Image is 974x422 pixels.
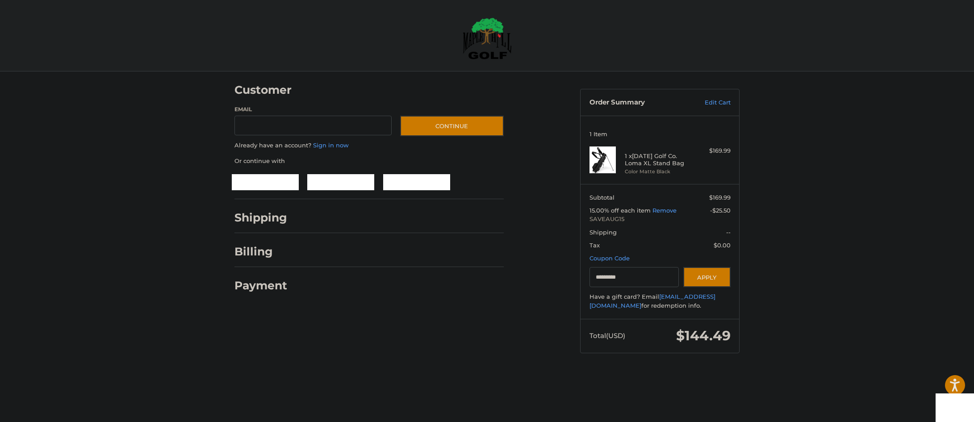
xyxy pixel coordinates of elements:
span: Subtotal [589,194,614,201]
label: Email [234,105,392,113]
h2: Customer [234,83,292,97]
img: Maple Hill Golf [463,17,512,59]
h3: Order Summary [589,98,686,107]
span: -- [726,229,731,236]
iframe: PayPal-paylater [307,174,374,190]
h2: Billing [234,245,287,259]
iframe: PayPal-paypal [232,174,299,190]
span: Total (USD) [589,331,625,340]
span: Tax [589,242,600,249]
a: [EMAIL_ADDRESS][DOMAIN_NAME] [589,293,715,309]
h4: 1 x [DATE] Golf Co. Loma XL Stand Bag [625,152,693,167]
a: Sign in now [313,142,349,149]
p: Already have an account? [234,141,504,150]
a: Remove [652,207,677,214]
span: SAVEAUG15 [589,215,731,224]
span: -$25.50 [710,207,731,214]
iframe: PayPal-venmo [383,174,450,190]
input: Gift Certificate or Coupon Code [589,267,679,287]
div: Have a gift card? Email for redemption info. [589,292,731,310]
a: Coupon Code [589,255,630,262]
span: $144.49 [676,327,731,344]
li: Color Matte Black [625,168,693,175]
span: $0.00 [714,242,731,249]
h2: Payment [234,279,287,292]
span: 15.00% off each item [589,207,652,214]
h2: Shipping [234,211,287,225]
button: Apply [683,267,731,287]
a: Edit Cart [686,98,731,107]
span: Shipping [589,229,617,236]
span: $169.99 [709,194,731,201]
h3: 1 Item [589,130,731,138]
button: Continue [400,116,504,136]
p: Or continue with [234,157,504,166]
div: $169.99 [695,146,731,155]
